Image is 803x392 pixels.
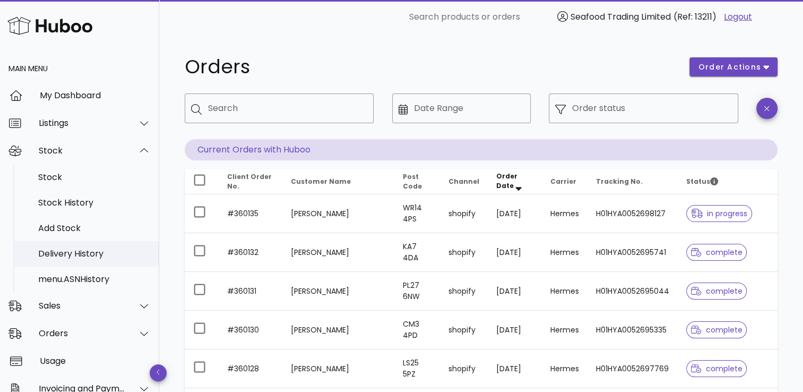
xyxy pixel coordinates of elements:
th: Carrier [542,169,588,194]
span: in progress [691,210,747,217]
td: shopify [440,272,488,311]
div: menu.ASNHistory [38,274,151,284]
div: Usage [40,356,151,366]
span: Carrier [550,177,576,186]
div: My Dashboard [40,90,151,100]
span: complete [691,326,742,334]
td: H01HYA0052697769 [588,350,678,388]
td: [DATE] [488,311,542,350]
td: [PERSON_NAME] [282,194,395,233]
span: Channel [448,177,479,186]
div: Add Stock [38,223,151,233]
td: PL27 6NW [394,272,440,311]
td: Hermes [542,194,588,233]
span: Tracking No. [596,177,643,186]
span: complete [691,365,742,372]
th: Client Order No. [219,169,282,194]
span: Client Order No. [227,172,272,191]
td: H01HYA0052695044 [588,272,678,311]
td: shopify [440,194,488,233]
div: Stock [38,172,151,182]
td: WR14 4PS [394,194,440,233]
td: #360135 [219,194,282,233]
span: complete [691,249,742,256]
td: [PERSON_NAME] [282,311,395,350]
td: Hermes [542,350,588,388]
div: Sales [39,301,125,311]
td: LS25 5PZ [394,350,440,388]
h1: Orders [185,57,677,76]
span: Status [686,177,718,186]
button: order actions [689,57,778,76]
td: #360130 [219,311,282,350]
td: shopify [440,350,488,388]
th: Tracking No. [588,169,678,194]
th: Order Date: Sorted descending. Activate to remove sorting. [488,169,542,194]
span: order actions [698,62,762,73]
td: H01HYA0052695741 [588,233,678,272]
td: [PERSON_NAME] [282,272,395,311]
span: complete [691,287,742,295]
td: #360128 [219,350,282,388]
td: CM3 4PD [394,311,440,350]
td: shopify [440,311,488,350]
td: H01HYA0052695335 [588,311,678,350]
span: Order Date [496,172,517,190]
td: [DATE] [488,272,542,311]
td: Hermes [542,311,588,350]
span: Customer Name [291,177,351,186]
td: [DATE] [488,350,542,388]
span: Seafood Trading Limited [571,11,671,23]
td: [PERSON_NAME] [282,233,395,272]
td: [DATE] [488,194,542,233]
td: Hermes [542,233,588,272]
img: Huboo Logo [7,14,92,37]
th: Channel [440,169,488,194]
td: [PERSON_NAME] [282,350,395,388]
div: Listings [39,118,125,128]
td: Hermes [542,272,588,311]
a: Logout [724,11,752,23]
th: Status [678,169,778,194]
td: [DATE] [488,233,542,272]
div: Delivery History [38,249,151,259]
td: shopify [440,233,488,272]
th: Post Code [394,169,440,194]
td: H01HYA0052698127 [588,194,678,233]
div: Orders [39,328,125,338]
div: Stock History [38,198,151,208]
td: #360131 [219,272,282,311]
span: (Ref: 13211) [674,11,716,23]
p: Current Orders with Huboo [185,139,778,160]
span: Post Code [403,172,422,191]
div: Stock [39,146,125,156]
td: KA7 4DA [394,233,440,272]
th: Customer Name [282,169,395,194]
td: #360132 [219,233,282,272]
